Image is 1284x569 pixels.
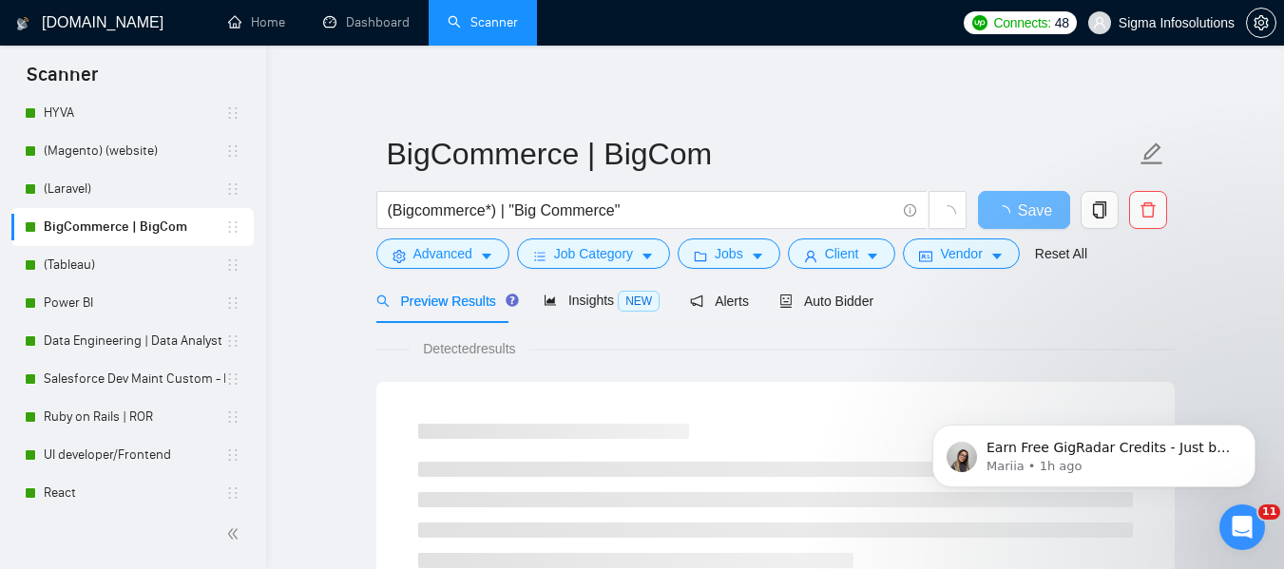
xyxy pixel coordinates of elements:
button: settingAdvancedcaret-down [376,238,509,269]
span: caret-down [751,249,764,263]
div: Tooltip anchor [504,292,521,309]
span: Preview Results [376,294,513,309]
button: copy [1081,191,1119,229]
span: caret-down [990,249,1004,263]
a: Salesforce Dev Maint Custom - Ignore sales cloud [44,360,225,398]
span: setting [1247,15,1275,30]
a: setting [1246,15,1276,30]
button: barsJob Categorycaret-down [517,238,670,269]
span: holder [225,181,240,197]
span: edit [1140,142,1164,166]
li: (Tableau) [11,246,254,284]
button: Save [978,191,1070,229]
span: holder [225,143,240,159]
a: Data Engineering | Data Analyst [44,322,225,360]
span: user [804,249,817,263]
span: holder [225,485,240,501]
span: bars [533,249,546,263]
li: (Laravel) [11,170,254,208]
span: loading [995,205,1018,220]
span: holder [225,409,240,425]
li: Ruby on Rails | ROR [11,398,254,436]
iframe: Intercom live chat [1219,504,1265,550]
iframe: Intercom notifications message [904,385,1284,518]
span: copy [1082,201,1118,218]
a: Ruby on Rails | ROR [44,398,225,436]
span: notification [690,294,703,308]
button: folderJobscaret-down [678,238,780,269]
span: Job Category [554,243,633,264]
span: Vendor [940,243,982,264]
li: (Magento) (website) [11,132,254,170]
span: robot [779,294,793,308]
a: (Magento) (website) [44,132,225,170]
input: Search Freelance Jobs... [388,199,895,222]
li: Power BI [11,284,254,322]
span: Connects: [993,12,1050,33]
img: upwork-logo.png [972,15,987,30]
span: Save [1018,199,1052,222]
li: BigCommerce | BigCom [11,208,254,246]
span: NEW [618,291,660,312]
li: Data Engineering | Data Analyst [11,322,254,360]
span: holder [225,105,240,121]
span: Client [825,243,859,264]
span: caret-down [866,249,879,263]
a: BigCommerce | BigCom [44,208,225,246]
span: loading [939,205,956,222]
span: info-circle [904,204,916,217]
span: holder [225,295,240,311]
button: delete [1129,191,1167,229]
button: setting [1246,8,1276,38]
a: UI developer/Frontend [44,436,225,474]
li: Salesforce Dev Maint Custom - Ignore sales cloud [11,360,254,398]
a: Reset All [1035,243,1087,264]
span: idcard [919,249,932,263]
span: caret-down [641,249,654,263]
button: userClientcaret-down [788,238,896,269]
button: idcardVendorcaret-down [903,238,1019,269]
a: React [44,474,225,512]
span: holder [225,257,240,273]
span: caret-down [480,249,493,263]
span: holder [225,333,240,349]
span: area-chart [544,294,557,307]
li: UI developer/Frontend [11,436,254,474]
span: double-left [226,524,245,543]
li: React [11,474,254,512]
a: Power BI [44,284,225,322]
span: holder [225,219,240,235]
span: user [1093,16,1106,29]
span: 48 [1055,12,1069,33]
span: Insights [544,293,660,308]
a: (Tableau) [44,246,225,284]
span: search [376,294,390,308]
a: searchScanner [448,14,518,30]
span: Advanced [413,243,472,264]
span: Scanner [11,61,113,101]
span: holder [225,371,240,387]
span: folder [694,249,707,263]
a: (Laravel) [44,170,225,208]
span: setting [393,249,406,263]
a: HYVA [44,94,225,132]
span: Alerts [690,294,749,309]
li: HYVA [11,94,254,132]
img: logo [16,9,29,39]
span: Auto Bidder [779,294,873,309]
input: Scanner name... [387,130,1136,178]
a: dashboardDashboard [323,14,410,30]
span: 11 [1258,504,1280,520]
span: delete [1130,201,1166,218]
span: Detected results [410,338,528,359]
span: holder [225,447,240,463]
span: Jobs [715,243,743,264]
a: homeHome [228,14,285,30]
